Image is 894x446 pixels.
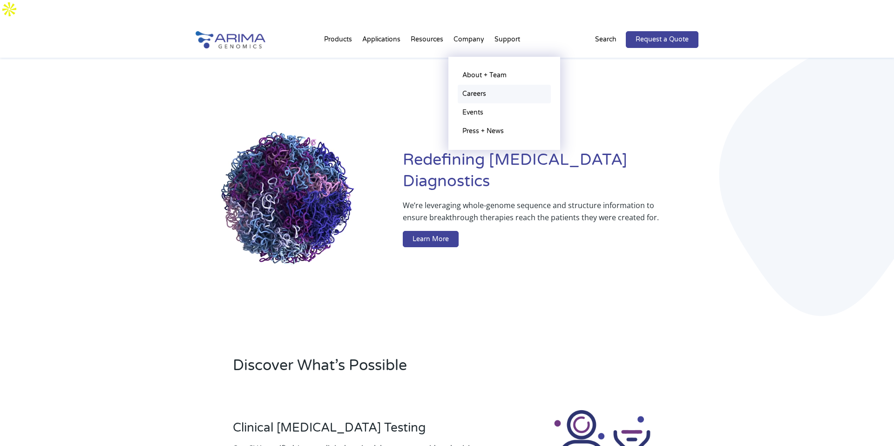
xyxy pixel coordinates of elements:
img: Arima-Genomics-logo [196,31,265,48]
a: Request a Quote [626,31,698,48]
a: Events [458,103,551,122]
h3: Clinical [MEDICAL_DATA] Testing [233,420,486,442]
p: We’re leveraging whole-genome sequence and structure information to ensure breakthrough therapies... [403,199,661,231]
h2: Discover What’s Possible [233,355,566,383]
h1: Redefining [MEDICAL_DATA] Diagnostics [403,149,698,199]
a: Press + News [458,122,551,141]
a: Careers [458,85,551,103]
a: About + Team [458,66,551,85]
p: Search [595,34,616,46]
a: Learn More [403,231,459,248]
iframe: Chat Widget [847,401,894,446]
